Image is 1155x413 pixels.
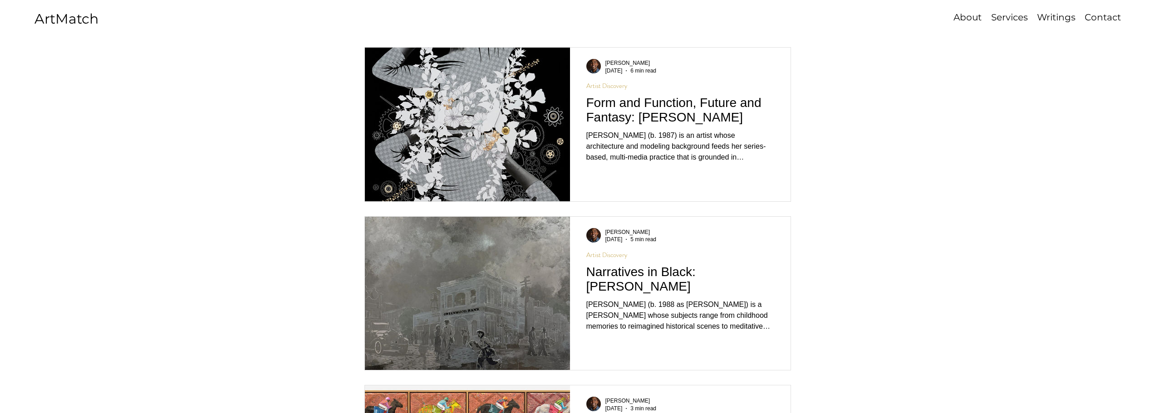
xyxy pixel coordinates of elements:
a: Form and Function, Future and Fantasy: [PERSON_NAME] [586,95,774,130]
span: Feb 14 [605,405,623,412]
span: Anthony Roberts [605,398,650,404]
a: [PERSON_NAME] [605,397,656,405]
div: [PERSON_NAME] (b. 1988 as [PERSON_NAME]) is a [PERSON_NAME] whose subjects range from childhood m... [586,299,774,332]
a: Services [986,11,1032,24]
a: Artist Discovery [586,82,627,90]
a: Narratives in Black: [PERSON_NAME] [586,264,774,299]
a: ArtMatch [34,10,98,27]
nav: Site [919,11,1125,24]
a: [PERSON_NAME] [605,228,656,236]
span: Anthony Roberts [605,229,650,235]
a: [PERSON_NAME] [605,59,656,68]
a: Writings [1032,11,1080,24]
img: Writer: Anthony Roberts [586,59,601,73]
span: 3 min read [630,405,656,412]
div: [PERSON_NAME] (b. 1987) is an artist whose architecture and modeling background feeds her series-... [586,130,774,163]
h2: Narratives in Black: [PERSON_NAME] [586,265,774,294]
span: 6 min read [630,68,656,74]
span: Anthony Roberts [605,60,650,66]
span: Jul 25 [605,236,623,243]
h2: Form and Function, Future and Fantasy: [PERSON_NAME] [586,96,774,125]
a: About [949,11,986,24]
img: Writer: Anthony Roberts [586,228,601,243]
a: Contact [1080,11,1125,24]
img: A retro scene of a boy running in front of Greenwood Bank and with couple behind him and an old a... [364,216,570,371]
span: 5 min read [630,236,656,243]
img: Writer: Anthony Roberts [586,397,601,411]
span: 6 days ago [605,68,623,74]
img: Woman with queen crown collage playing card [364,47,570,202]
a: Artist Discovery [586,251,627,259]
